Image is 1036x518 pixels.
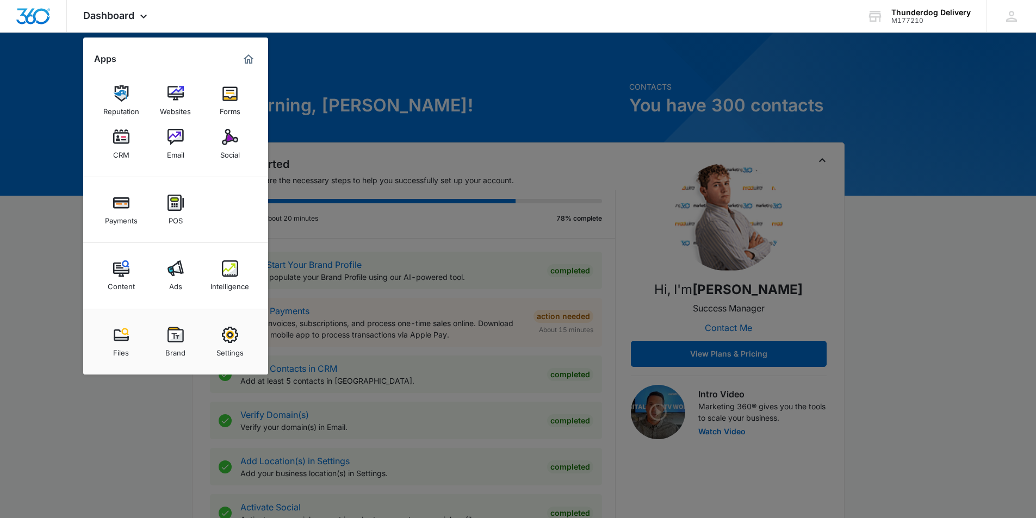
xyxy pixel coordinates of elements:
[240,51,257,68] a: Marketing 360® Dashboard
[155,189,196,230] a: POS
[216,343,244,357] div: Settings
[155,80,196,121] a: Websites
[101,80,142,121] a: Reputation
[220,102,240,116] div: Forms
[83,10,134,21] span: Dashboard
[113,145,129,159] div: CRM
[220,145,240,159] div: Social
[891,8,971,17] div: account name
[101,255,142,296] a: Content
[155,255,196,296] a: Ads
[165,343,185,357] div: Brand
[160,102,191,116] div: Websites
[891,17,971,24] div: account id
[209,123,251,165] a: Social
[105,211,138,225] div: Payments
[210,277,249,291] div: Intelligence
[169,211,183,225] div: POS
[155,321,196,363] a: Brand
[209,321,251,363] a: Settings
[101,123,142,165] a: CRM
[113,343,129,357] div: Files
[169,277,182,291] div: Ads
[101,189,142,230] a: Payments
[94,54,116,64] h2: Apps
[101,321,142,363] a: Files
[209,80,251,121] a: Forms
[108,277,135,291] div: Content
[209,255,251,296] a: Intelligence
[155,123,196,165] a: Email
[167,145,184,159] div: Email
[103,102,139,116] div: Reputation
